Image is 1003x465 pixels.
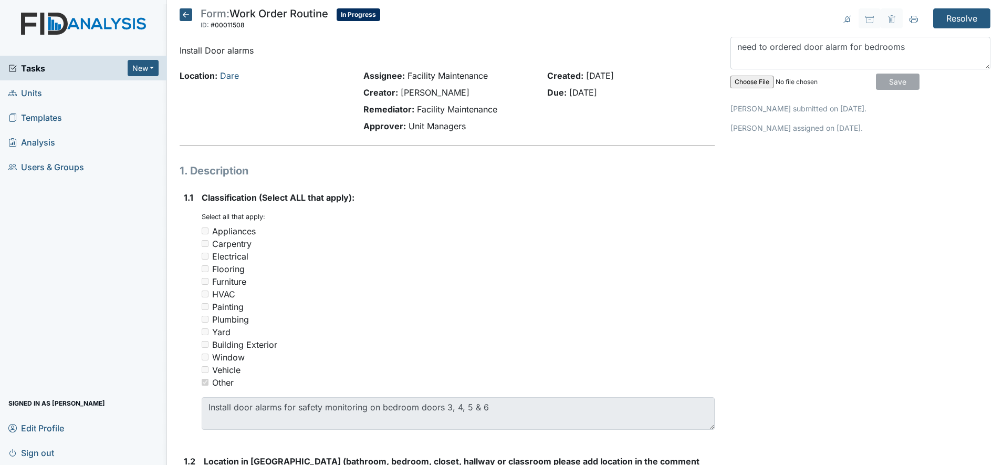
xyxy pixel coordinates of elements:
[202,328,208,335] input: Yard
[202,366,208,373] input: Vehicle
[202,253,208,260] input: Electrical
[8,420,64,436] span: Edit Profile
[211,21,245,29] span: #00011508
[8,62,128,75] a: Tasks
[8,109,62,126] span: Templates
[933,8,990,28] input: Resolve
[202,228,208,234] input: Appliances
[212,338,277,351] div: Building Exterior
[202,192,354,203] span: Classification (Select ALL that apply):
[212,250,248,263] div: Electrical
[202,303,208,310] input: Painting
[180,44,715,57] p: Install Door alarms
[730,122,990,133] p: [PERSON_NAME] assigned on [DATE].
[180,163,715,179] h1: 1. Description
[547,87,567,98] strong: Due:
[337,8,380,21] span: In Progress
[586,70,614,81] span: [DATE]
[128,60,159,76] button: New
[212,288,235,301] div: HVAC
[417,104,497,115] span: Facility Maintenance
[212,225,256,237] div: Appliances
[408,70,488,81] span: Facility Maintenance
[220,70,239,81] a: Dare
[202,278,208,285] input: Furniture
[202,379,208,386] input: Other
[363,70,405,81] strong: Assignee:
[212,263,245,275] div: Flooring
[202,265,208,272] input: Flooring
[212,376,234,389] div: Other
[212,301,244,313] div: Painting
[201,7,229,20] span: Form:
[212,364,241,376] div: Vehicle
[8,85,42,101] span: Units
[201,8,328,32] div: Work Order Routine
[202,341,208,348] input: Building Exterior
[202,213,265,221] small: Select all that apply:
[8,159,84,175] span: Users & Groups
[202,316,208,323] input: Plumbing
[363,87,398,98] strong: Creator:
[8,395,105,411] span: Signed in as [PERSON_NAME]
[730,103,990,114] p: [PERSON_NAME] submitted on [DATE].
[202,291,208,297] input: HVAC
[201,21,209,29] span: ID:
[180,70,217,81] strong: Location:
[202,354,208,360] input: Window
[212,351,245,364] div: Window
[401,87,469,98] span: [PERSON_NAME]
[212,275,246,288] div: Furniture
[212,313,249,326] div: Plumbing
[409,121,466,131] span: Unit Managers
[363,121,406,131] strong: Approver:
[212,237,252,250] div: Carpentry
[212,326,231,338] div: Yard
[876,74,920,90] input: Save
[8,445,54,461] span: Sign out
[363,104,414,115] strong: Remediator:
[202,397,715,430] textarea: Install door alarms for safety monitoring on bedroom doors 3, 4, 5 & 6
[202,240,208,247] input: Carpentry
[8,134,55,150] span: Analysis
[547,70,583,81] strong: Created:
[184,191,193,204] label: 1.1
[569,87,597,98] span: [DATE]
